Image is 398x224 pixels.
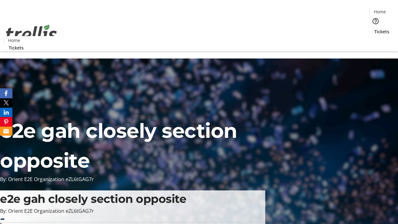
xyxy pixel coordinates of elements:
[8,37,20,44] span: Home
[370,8,390,15] a: Home
[369,15,382,27] button: Help
[369,28,394,35] a: Tickets
[369,35,382,47] button: Cart
[4,37,24,44] a: Home
[374,28,389,35] span: Tickets
[374,8,386,15] span: Home
[4,44,29,51] a: Tickets
[4,18,59,49] img: Orient E2E Organization eZL6tGAG7r's Logo
[9,44,24,51] span: Tickets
